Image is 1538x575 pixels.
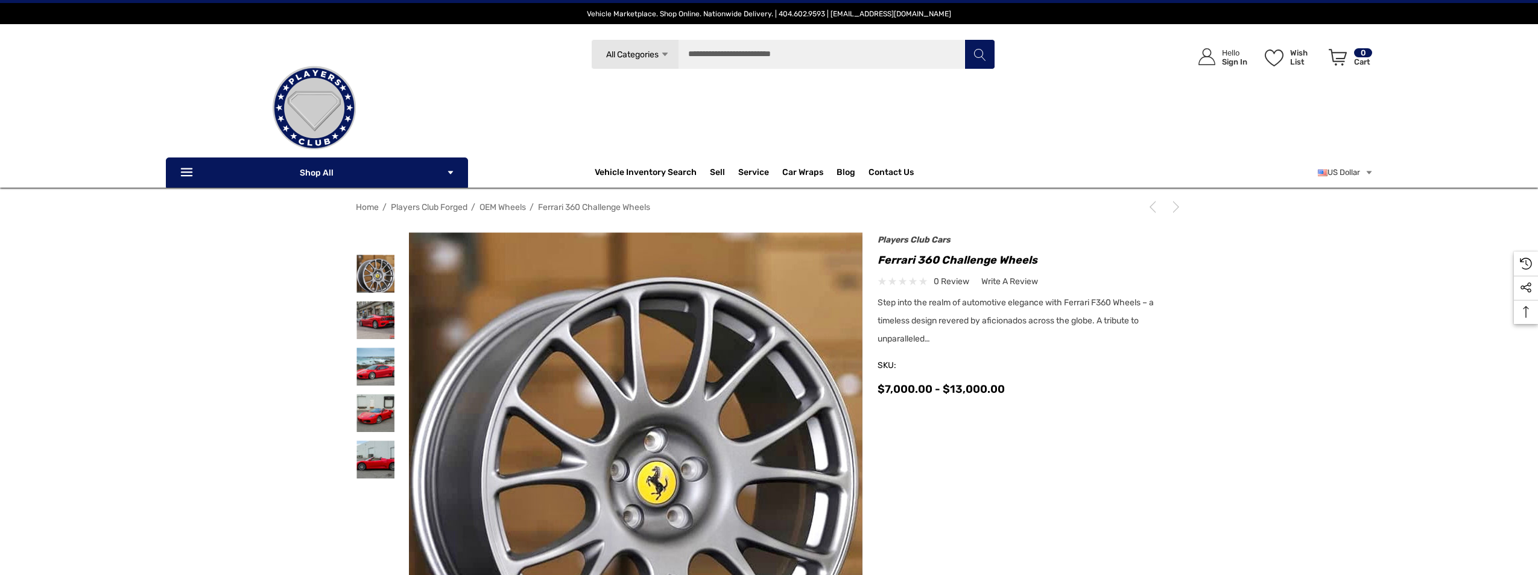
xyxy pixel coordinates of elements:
[782,167,823,180] span: Car Wraps
[356,348,394,386] img: Ferrari 360 Wheels
[878,383,1005,396] span: $7,000.00 - $13,000.00
[878,357,938,374] span: SKU:
[837,167,855,180] a: Blog
[782,160,837,185] a: Car Wraps
[356,394,394,432] img: Ferrari 360 Challenge Wheels
[1520,282,1532,294] svg: Social Media
[591,39,679,69] a: All Categories Icon Arrow Down Icon Arrow Up
[1520,258,1532,270] svg: Recently Viewed
[878,235,951,245] a: Players Club Cars
[738,167,769,180] a: Service
[391,202,467,212] a: Players Club Forged
[538,202,650,212] a: Ferrari 360 Challenge Wheels
[356,301,394,339] img: Ferrari 360 Wheels
[1354,57,1372,66] p: Cart
[1222,48,1247,57] p: Hello
[878,250,1182,270] h1: Ferrari 360 Challenge Wheels
[1354,48,1372,57] p: 0
[446,168,455,177] svg: Icon Arrow Down
[179,166,197,180] svg: Icon Line
[1147,201,1163,213] a: Previous
[1514,306,1538,318] svg: Top
[710,167,725,180] span: Sell
[595,167,697,180] a: Vehicle Inventory Search
[479,202,526,212] a: OEM Wheels
[1198,48,1215,65] svg: Icon User Account
[981,274,1038,289] a: Write a Review
[356,440,394,478] img: Ferrari 360 Challenge Wheels
[1290,48,1322,66] p: Wish List
[710,160,738,185] a: Sell
[587,10,951,18] span: Vehicle Marketplace. Shop Online. Nationwide Delivery. | 404.602.9593 | [EMAIL_ADDRESS][DOMAIN_NAME]
[878,297,1154,344] span: Step into the realm of automotive elegance with Ferrari F360 Wheels – a timeless design revered b...
[1165,201,1182,213] a: Next
[606,49,658,60] span: All Categories
[254,48,375,168] img: Players Club | Cars For Sale
[166,157,468,188] p: Shop All
[356,197,1182,218] nav: Breadcrumb
[1222,57,1247,66] p: Sign In
[964,39,995,69] button: Search
[1318,160,1373,185] a: USD
[934,274,969,289] span: 0 review
[1323,36,1373,83] a: Cart with 0 items
[1259,36,1323,78] a: Wish List Wish List
[1265,49,1283,66] svg: Wish List
[869,167,914,180] a: Contact Us
[660,50,669,59] svg: Icon Arrow Down
[981,276,1038,287] span: Write a Review
[1185,36,1253,78] a: Sign in
[356,255,394,293] img: Ferrari 360 Wheels
[356,202,379,212] a: Home
[1329,49,1347,66] svg: Review Your Cart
